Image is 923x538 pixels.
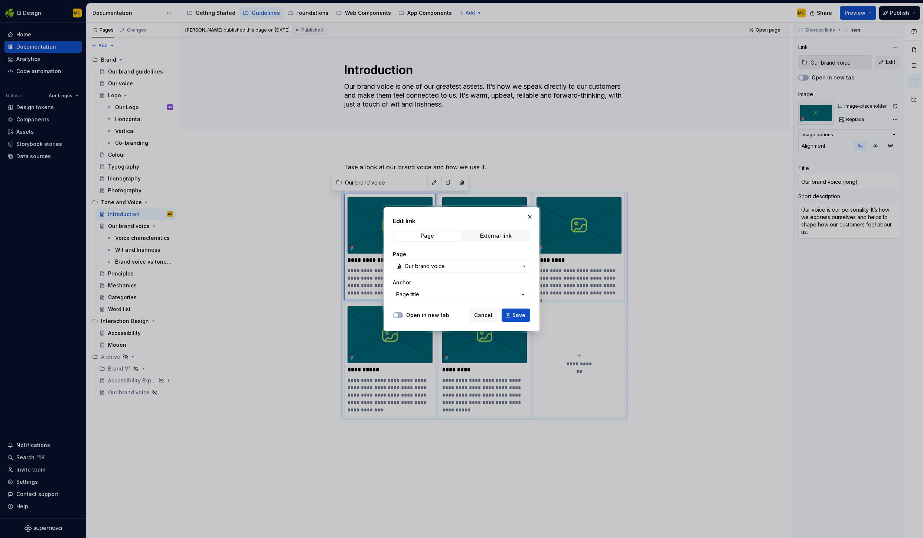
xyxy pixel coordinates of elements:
div: Page title [396,291,419,298]
label: Anchor [393,279,411,286]
label: Open in new tab [406,312,449,319]
span: Save [512,312,525,319]
button: Cancel [469,309,497,322]
div: Page [421,233,434,239]
h2: Edit link [393,216,530,225]
button: Our brand voice [393,260,530,273]
span: Cancel [474,312,492,319]
button: Save [502,309,530,322]
button: Page title [393,288,530,301]
div: External link [480,233,512,239]
span: Our brand voice [405,263,445,270]
label: Page [393,251,406,258]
